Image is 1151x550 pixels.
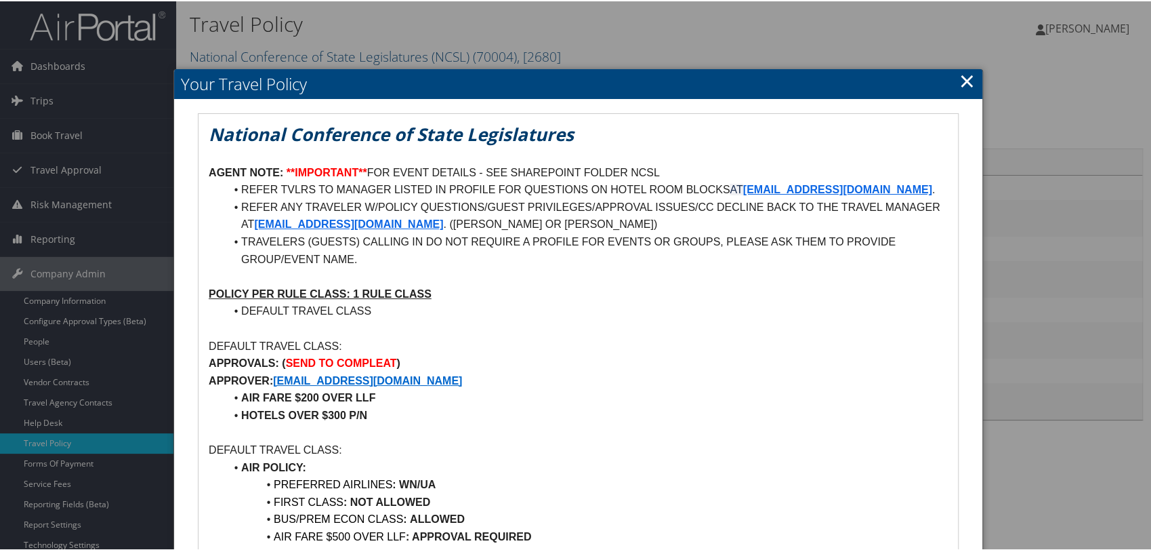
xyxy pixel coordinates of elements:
[209,287,432,298] u: POLICY PER RULE CLASS: 1 RULE CLASS
[225,180,948,197] li: REFER TVLRS TO MANAGER LISTED IN PROFILE FOR QUESTIONS ON HOTEL ROOM BLOCKS .
[209,336,948,354] p: DEFAULT TRAVEL CLASS:
[396,356,400,368] strong: )
[209,165,283,177] strong: AGENT NOTE:
[274,512,403,524] span: BUS/PREM ECON CLASS
[241,408,367,420] strong: HOTELS OVER $300 P/N
[274,530,406,541] span: AIR FARE $500 OVER LLF
[274,477,392,489] span: PREFERRED AIRLINES
[274,495,343,507] span: FIRST CLASS
[209,374,273,385] strong: APPROVER:
[254,217,443,229] a: [EMAIL_ADDRESS][DOMAIN_NAME]
[282,356,285,368] strong: (
[410,512,465,524] strong: ALLOWED
[406,530,532,541] strong: : APPROVAL REQUIRED
[225,197,948,232] li: REFER ANY TRAVELER W/POLICY QUESTIONS/GUEST PRIVILEGES/APPROVAL ISSUES/CC DECLINE BACK TO THE TRA...
[286,356,397,368] strong: SEND TO COMPLEAT
[743,182,932,194] a: [EMAIL_ADDRESS][DOMAIN_NAME]
[730,182,742,194] span: AT
[959,66,975,93] a: Close
[209,121,574,145] em: National Conference of State Legislatures
[174,68,982,98] h2: Your Travel Policy
[241,391,375,402] strong: AIR FARE $200 OVER LLF
[392,477,436,489] strong: : WN/UA
[273,374,462,385] a: [EMAIL_ADDRESS][DOMAIN_NAME]
[403,512,406,524] strong: :
[343,495,430,507] strong: : NOT ALLOWED
[241,460,306,472] strong: AIR POLICY:
[209,440,948,458] p: DEFAULT TRAVEL CLASS:
[209,356,279,368] strong: APPROVALS:
[209,163,948,180] p: FOR EVENT DETAILS - SEE SHAREPOINT FOLDER NCSL
[225,301,948,319] li: DEFAULT TRAVEL CLASS
[225,232,948,267] li: TRAVELERS (GUESTS) CALLING IN DO NOT REQUIRE A PROFILE FOR EVENTS OR GROUPS, PLEASE ASK THEM TO P...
